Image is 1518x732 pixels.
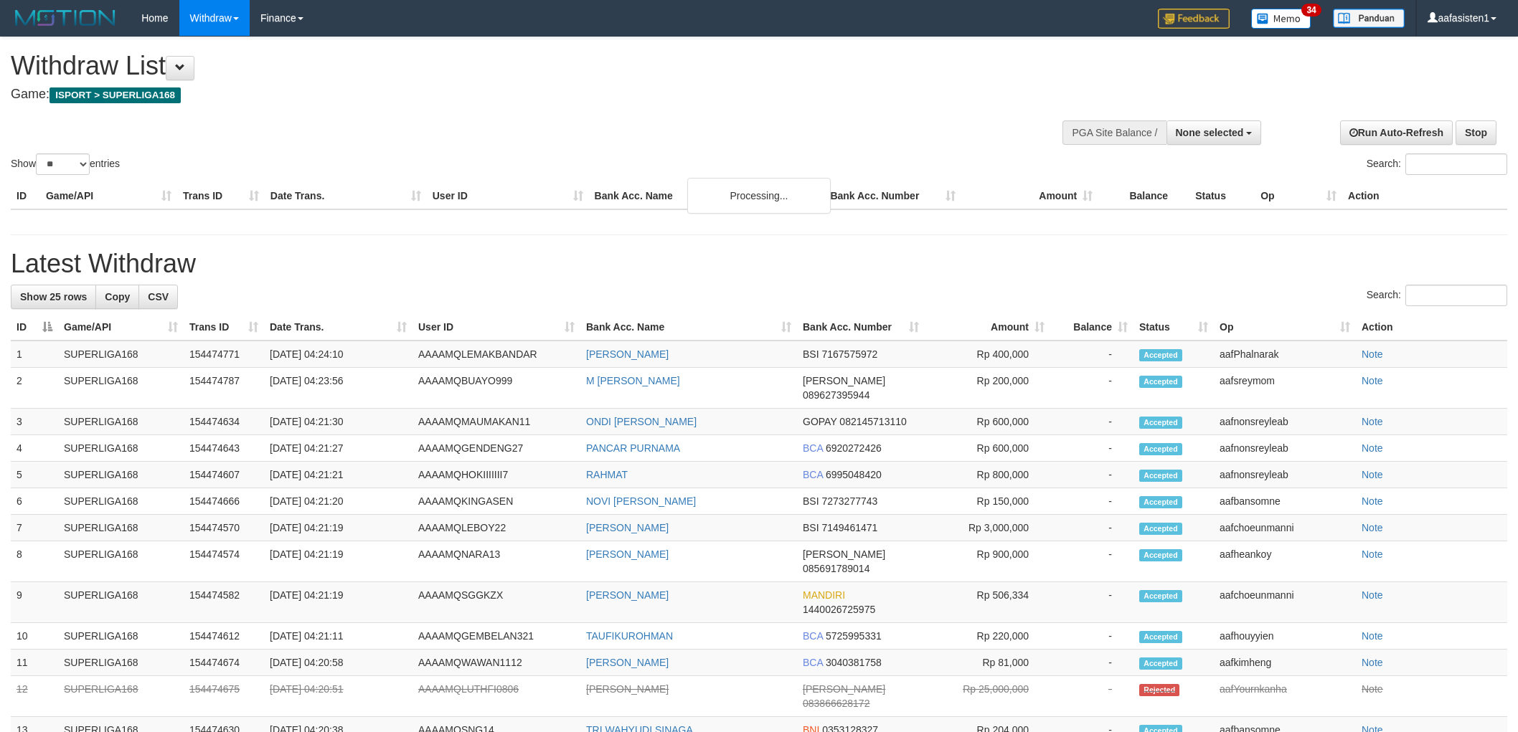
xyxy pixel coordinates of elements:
[264,488,412,515] td: [DATE] 04:21:20
[803,683,885,695] span: [PERSON_NAME]
[11,676,58,717] td: 12
[1301,4,1321,16] span: 34
[1050,650,1133,676] td: -
[58,676,184,717] td: SUPERLIGA168
[1050,582,1133,623] td: -
[586,522,669,533] a: [PERSON_NAME]
[1367,153,1507,175] label: Search:
[11,368,58,409] td: 2
[586,683,669,695] a: [PERSON_NAME]
[11,541,58,582] td: 8
[1405,153,1507,175] input: Search:
[177,183,265,209] th: Trans ID
[586,548,669,560] a: [PERSON_NAME]
[184,341,264,368] td: 154474771
[58,341,184,368] td: SUPERLIGA168
[925,462,1050,488] td: Rp 800,000
[803,348,819,360] span: BSI
[586,630,673,642] a: TAUFIKUROHMAN
[586,442,680,454] a: PANCAR PURNAMA
[11,87,998,102] h4: Game:
[1362,522,1383,533] a: Note
[1133,314,1214,341] th: Status: activate to sort column ascending
[826,469,882,480] span: Copy 6995048420 to clipboard
[11,488,58,515] td: 6
[1214,676,1356,717] td: aafYournkanha
[412,462,580,488] td: AAAAMQHOKIIIIIII7
[803,442,823,454] span: BCA
[1362,348,1383,360] a: Note
[58,409,184,435] td: SUPERLIGA168
[184,541,264,582] td: 154474574
[49,87,181,103] span: ISPORT > SUPERLIGA168
[148,291,169,303] span: CSV
[184,314,264,341] th: Trans ID: activate to sort column ascending
[1214,409,1356,435] td: aafnonsreyleab
[11,153,120,175] label: Show entries
[1342,183,1507,209] th: Action
[824,183,961,209] th: Bank Acc. Number
[925,368,1050,409] td: Rp 200,000
[961,183,1098,209] th: Amount
[184,368,264,409] td: 154474787
[1098,183,1189,209] th: Balance
[925,515,1050,541] td: Rp 3,000,000
[1050,541,1133,582] td: -
[1333,9,1405,28] img: panduan.png
[264,676,412,717] td: [DATE] 04:20:51
[264,314,412,341] th: Date Trans.: activate to sort column ascending
[11,515,58,541] td: 7
[427,183,589,209] th: User ID
[1362,375,1383,386] a: Note
[1362,495,1383,507] a: Note
[264,650,412,676] td: [DATE] 04:20:58
[797,314,925,341] th: Bank Acc. Number: activate to sort column ascending
[1362,548,1383,560] a: Note
[1362,589,1383,601] a: Note
[1362,442,1383,454] a: Note
[803,548,885,560] span: [PERSON_NAME]
[58,435,184,462] td: SUPERLIGA168
[1050,341,1133,368] td: -
[1139,590,1182,602] span: Accepted
[826,630,882,642] span: Copy 5725995331 to clipboard
[925,314,1050,341] th: Amount: activate to sort column ascending
[1405,285,1507,306] input: Search:
[839,416,906,427] span: Copy 082145713110 to clipboard
[1456,120,1496,145] a: Stop
[36,153,90,175] select: Showentries
[925,623,1050,650] td: Rp 220,000
[1050,435,1133,462] td: -
[11,183,40,209] th: ID
[1255,183,1342,209] th: Op
[1362,469,1383,480] a: Note
[11,462,58,488] td: 5
[1050,515,1133,541] td: -
[58,623,184,650] td: SUPERLIGA168
[803,698,869,709] span: Copy 083866628172 to clipboard
[586,375,680,386] a: M [PERSON_NAME]
[265,183,427,209] th: Date Trans.
[1139,443,1182,455] span: Accepted
[11,314,58,341] th: ID: activate to sort column descending
[412,341,580,368] td: AAAAMQLEMAKBANDAR
[412,676,580,717] td: AAAAMQLUTHFI0806
[1139,684,1179,696] span: Rejected
[1214,435,1356,462] td: aafnonsreyleab
[803,375,885,386] span: [PERSON_NAME]
[586,495,696,507] a: NOVI [PERSON_NAME]
[1214,341,1356,368] td: aafPhalnarak
[264,582,412,623] td: [DATE] 04:21:19
[803,416,836,427] span: GOPAY
[1214,623,1356,650] td: aafhouyyien
[412,368,580,409] td: AAAAMQBUAYO999
[412,650,580,676] td: AAAAMQWAWAN1112
[821,495,877,507] span: Copy 7273277743 to clipboard
[1139,496,1182,508] span: Accepted
[1214,368,1356,409] td: aafsreymom
[1356,314,1507,341] th: Action
[105,291,130,303] span: Copy
[412,435,580,462] td: AAAAMQGENDENG27
[40,183,177,209] th: Game/API
[412,488,580,515] td: AAAAMQKINGASEN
